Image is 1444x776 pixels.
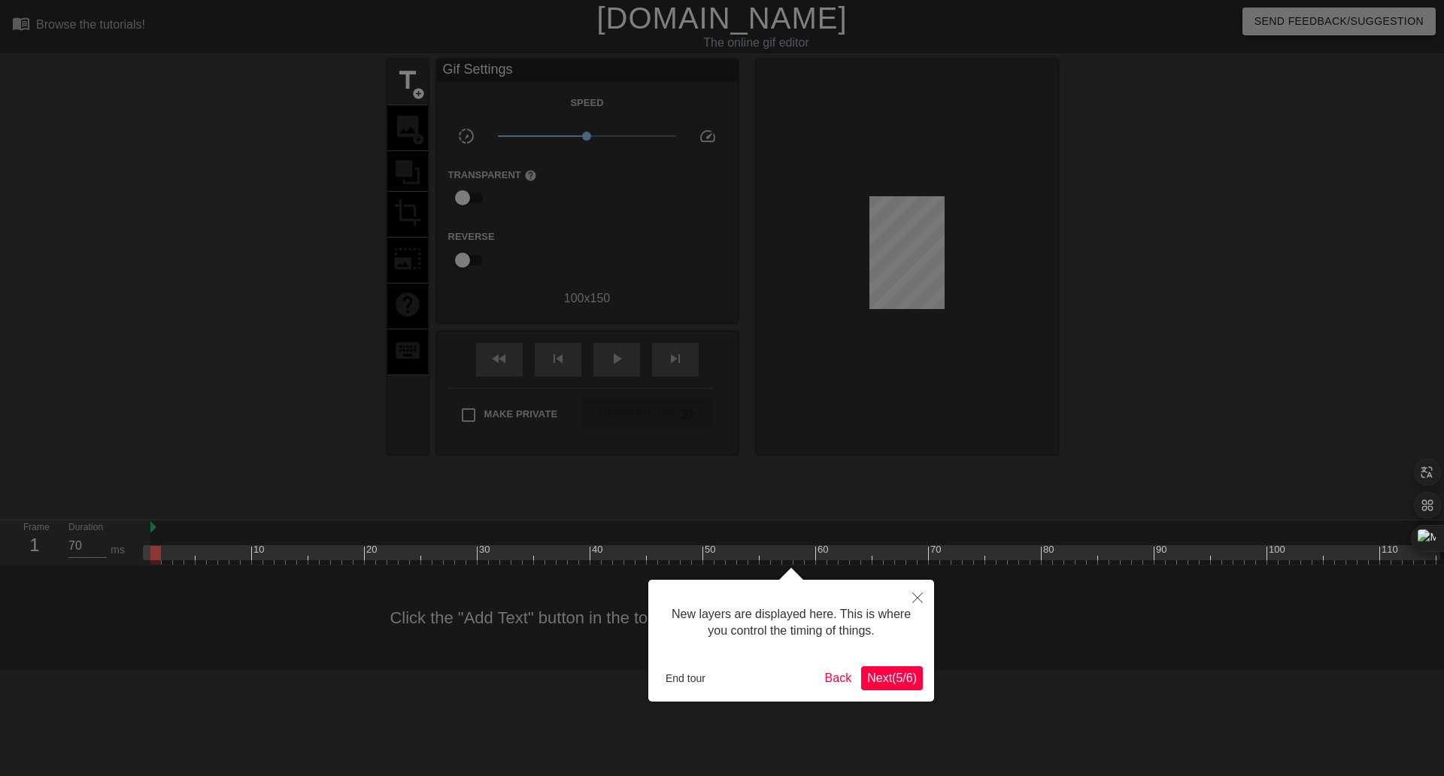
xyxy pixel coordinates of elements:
[819,666,858,690] button: Back
[867,671,917,684] span: Next ( 5 / 6 )
[901,580,934,614] button: Close
[660,667,711,690] button: End tour
[660,591,923,655] div: New layers are displayed here. This is where you control the timing of things.
[861,666,923,690] button: Next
